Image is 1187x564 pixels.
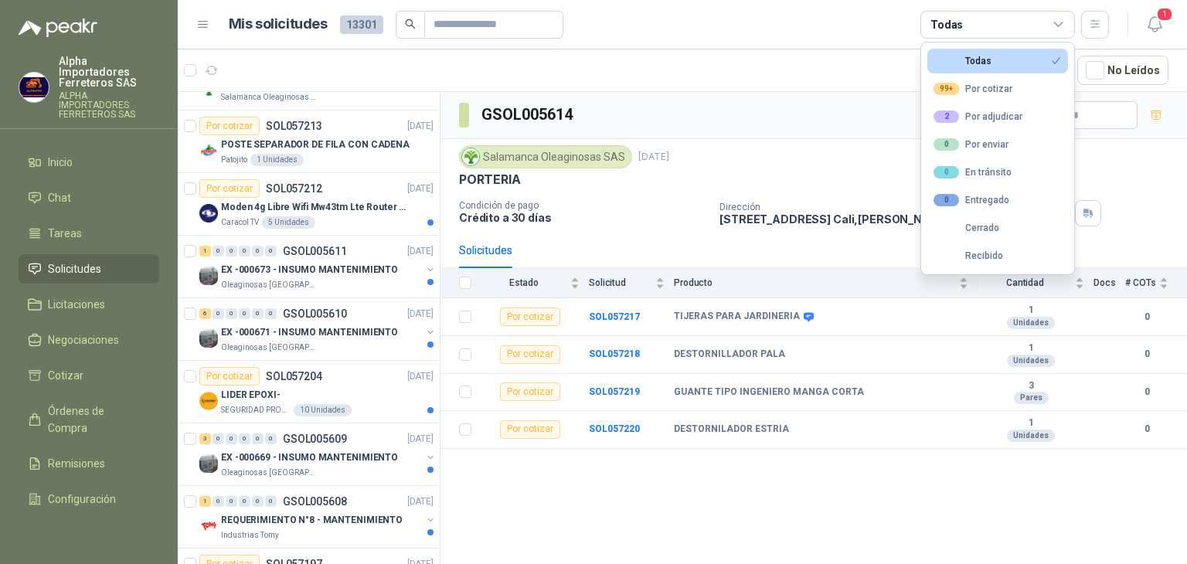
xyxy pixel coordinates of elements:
div: 0 [226,433,237,444]
p: [DATE] [407,182,434,196]
img: Company Logo [199,392,218,410]
p: Moden 4g Libre Wifi Mw43tm Lte Router Móvil Internet 5ghz ALCATEL DESBLOQUEADO [221,200,413,215]
img: Company Logo [199,141,218,160]
b: 0 [1125,310,1168,324]
p: GSOL005608 [283,496,347,507]
div: Unidades [1007,317,1055,329]
p: [DATE] [407,494,434,509]
button: 2Por adjudicar [927,104,1068,129]
span: # COTs [1125,277,1156,288]
b: DESTORNILLADOR PALA [674,348,785,361]
button: Cerrado [927,216,1068,240]
span: Configuración [48,491,116,508]
div: Pares [1014,392,1049,404]
div: 0 [239,308,250,319]
div: 0 [239,246,250,257]
span: Cotizar [48,367,83,384]
div: Por cotizar [500,345,560,364]
span: 13301 [340,15,383,34]
div: 99+ [934,83,959,95]
span: Licitaciones [48,296,105,313]
div: 0 [265,308,277,319]
a: 6 0 0 0 0 0 GSOL005610[DATE] Company LogoEX -000671 - INSUMO MANTENIMIENTOOleaginosas [GEOGRAPHIC... [199,304,437,354]
div: Por cotizar [500,307,560,326]
th: Estado [481,268,589,298]
a: SOL057219 [589,386,640,397]
p: Salamanca Oleaginosas SAS [221,91,318,104]
p: SOL057213 [266,121,322,131]
span: Remisiones [48,455,105,472]
div: En tránsito [934,166,1012,178]
th: Solicitud [589,268,674,298]
div: 0 [213,308,224,319]
div: Salamanca Oleaginosas SAS [459,145,632,168]
p: Alpha Importadores Ferreteros SAS [59,56,159,88]
button: Recibido [927,243,1068,268]
a: 1 0 0 0 0 0 GSOL005611[DATE] Company LogoEX -000673 - INSUMO MANTENIMIENTOOleaginosas [GEOGRAPHIC... [199,242,437,291]
b: 0 [1125,422,1168,437]
a: Por cotizarSOL057213[DATE] Company LogoPOSTE SEPARADOR DE FILA CON CADENAPatojito1 Unidades [178,110,440,173]
b: GUANTE TIPO INGENIERO MANGA CORTA [674,386,864,399]
div: 2 [934,110,959,123]
a: Manuales y ayuda [19,520,159,549]
div: 0 [265,496,277,507]
a: Cotizar [19,361,159,390]
span: Inicio [48,154,73,171]
div: 3 [199,433,211,444]
span: Producto [674,277,956,288]
b: DESTORNILADOR ESTRIA [674,423,789,436]
div: 0 [252,433,264,444]
div: 0 [265,246,277,257]
a: Órdenes de Compra [19,396,159,443]
th: Cantidad [978,268,1093,298]
img: Company Logo [462,148,479,165]
th: Producto [674,268,978,298]
p: GSOL005611 [283,246,347,257]
div: Unidades [1007,355,1055,367]
a: Tareas [19,219,159,248]
div: 0 [226,496,237,507]
p: Industrias Tomy [221,529,279,542]
h1: Mis solicitudes [229,13,328,36]
h3: GSOL005614 [481,103,575,127]
p: SOL057204 [266,371,322,382]
th: Docs [1093,268,1125,298]
div: 0 [213,496,224,507]
p: Crédito a 30 días [459,211,707,224]
p: SEGURIDAD PROVISER LTDA [221,404,291,416]
a: Chat [19,183,159,212]
div: Todas [930,16,963,33]
p: [DATE] [407,307,434,321]
span: Tareas [48,225,82,242]
div: Todas [934,56,991,66]
p: REQUERIMIENTO N°8 - MANTENIMIENTO [221,513,403,528]
p: EX -000671 - INSUMO MANTENIMIENTO [221,325,398,340]
p: GSOL005610 [283,308,347,319]
span: Cantidad [978,277,1072,288]
div: 0 [213,433,224,444]
div: 0 [226,308,237,319]
div: 1 Unidades [250,154,304,166]
span: search [405,19,416,29]
span: Manuales y ayuda [48,526,136,543]
a: Configuración [19,484,159,514]
a: 3 0 0 0 0 0 GSOL005609[DATE] Company LogoEX -000669 - INSUMO MANTENIMIENTOOleaginosas [GEOGRAPHIC... [199,430,437,479]
b: SOL057220 [589,423,640,434]
p: Oleaginosas [GEOGRAPHIC_DATA][PERSON_NAME] [221,341,318,354]
p: SOL057212 [266,183,322,194]
b: 0 [1125,347,1168,362]
button: 1 [1141,11,1168,39]
div: 0 [252,246,264,257]
div: Por adjudicar [934,110,1022,123]
img: Company Logo [199,204,218,223]
a: SOL057217 [589,311,640,322]
div: Entregado [934,194,1009,206]
p: Oleaginosas [GEOGRAPHIC_DATA][PERSON_NAME] [221,279,318,291]
div: Unidades [1007,430,1055,442]
div: 5 Unidades [262,216,315,229]
div: 6 [199,308,211,319]
p: Patojito [221,154,247,166]
button: 0Por enviar [927,132,1068,157]
b: 1 [978,342,1084,355]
